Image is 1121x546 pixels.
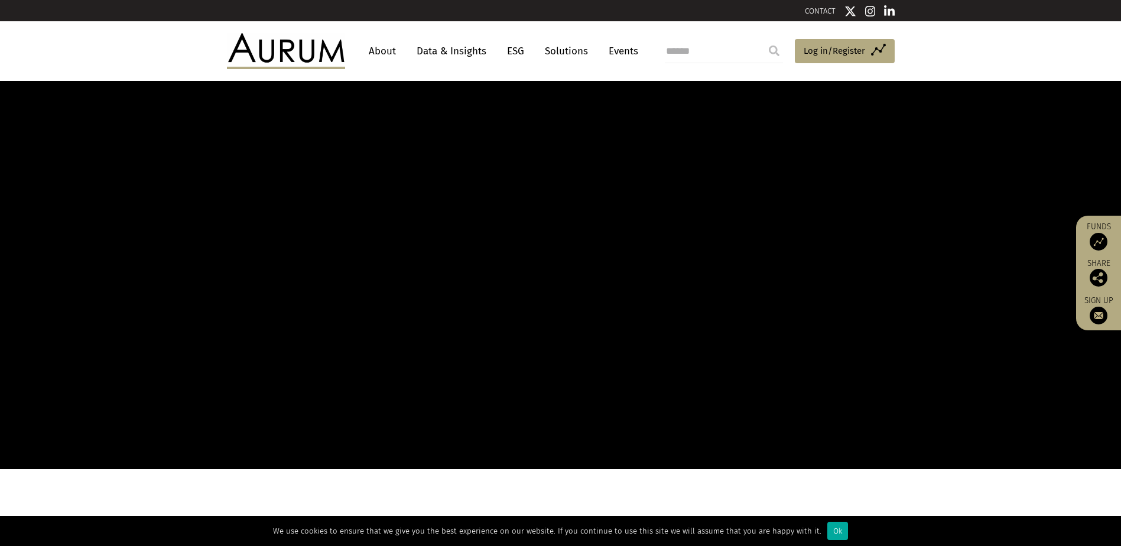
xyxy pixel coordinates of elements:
[1082,222,1115,251] a: Funds
[827,522,848,540] div: Ok
[1082,295,1115,324] a: Sign up
[805,6,836,15] a: CONTACT
[795,39,895,64] a: Log in/Register
[1082,259,1115,287] div: Share
[363,40,402,62] a: About
[603,40,638,62] a: Events
[411,40,492,62] a: Data & Insights
[1090,269,1107,287] img: Share this post
[844,5,856,17] img: Twitter icon
[227,33,345,69] img: Aurum
[1090,233,1107,251] img: Access Funds
[762,39,786,63] input: Submit
[804,44,865,58] span: Log in/Register
[865,5,876,17] img: Instagram icon
[539,40,594,62] a: Solutions
[1090,307,1107,324] img: Sign up to our newsletter
[501,40,530,62] a: ESG
[884,5,895,17] img: Linkedin icon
